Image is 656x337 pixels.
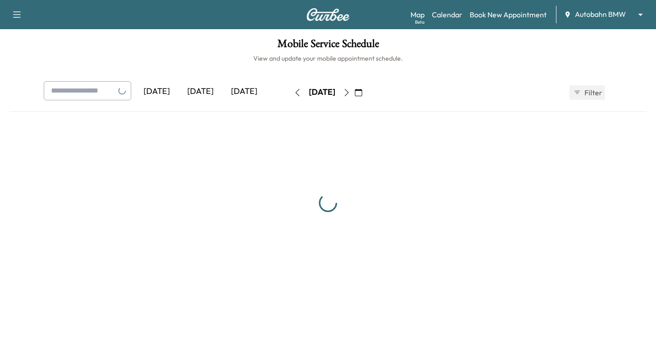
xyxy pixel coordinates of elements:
span: Autobahn BMW [575,9,626,20]
img: Curbee Logo [306,8,350,21]
div: [DATE] [135,81,179,102]
div: [DATE] [179,81,222,102]
a: MapBeta [410,9,425,20]
h6: View and update your mobile appointment schedule. [9,54,647,63]
a: Calendar [432,9,462,20]
div: [DATE] [222,81,266,102]
button: Filter [569,85,605,100]
span: Filter [584,87,601,98]
div: Beta [415,19,425,26]
a: Book New Appointment [470,9,547,20]
h1: Mobile Service Schedule [9,38,647,54]
div: [DATE] [309,87,335,98]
